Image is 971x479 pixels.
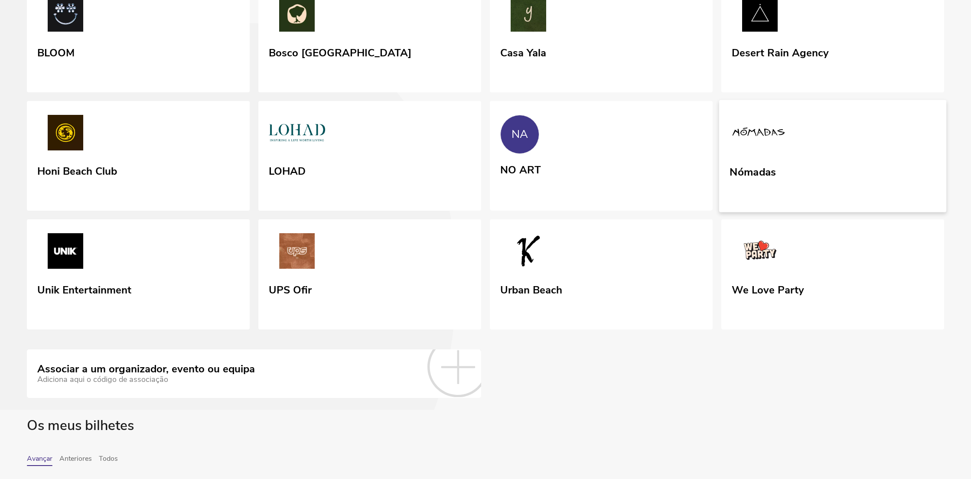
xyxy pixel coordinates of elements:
a: We Love Party We Love Party [721,219,944,329]
a: UPS Ofir UPS Ofir [258,219,481,329]
a: LOHAD LOHAD [258,101,481,211]
img: LOHAD [269,115,325,154]
div: We Love Party [732,281,804,297]
div: Associar a um organizador, evento ou equipa [37,363,255,375]
a: Nómadas Nómadas [719,100,946,212]
div: NO ART [500,161,541,176]
img: Honi Beach Club [37,115,94,154]
div: NA [512,128,528,141]
div: Adiciona aqui o código de associação [37,375,255,384]
a: Associar a um organizador, evento ou equipa Adiciona aqui o código de associação [27,349,481,398]
div: Nómadas [730,163,776,178]
a: Honi Beach Club Honi Beach Club [27,101,250,211]
img: We Love Party [732,233,788,272]
div: Bosco [GEOGRAPHIC_DATA] [269,44,411,59]
a: NA NO ART [490,101,713,209]
div: Os meus bilhetes [27,418,944,455]
div: Unik Entertainment [37,281,131,297]
div: Honi Beach Club [37,162,117,178]
a: Unik Entertainment Unik Entertainment [27,219,250,329]
div: Desert Rain Agency [732,44,829,59]
button: Todos [99,455,118,466]
img: Nómadas [730,114,787,154]
a: Urban Beach Urban Beach [490,219,713,329]
div: BLOOM [37,44,75,59]
img: Unik Entertainment [37,233,94,272]
button: Avançar [27,455,52,466]
div: LOHAD [269,162,306,178]
div: UPS Ofir [269,281,312,297]
img: Urban Beach [500,233,557,272]
div: Casa Yala [500,44,546,59]
div: Urban Beach [500,281,562,297]
img: UPS Ofir [269,233,325,272]
button: Anteriores [59,455,92,466]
